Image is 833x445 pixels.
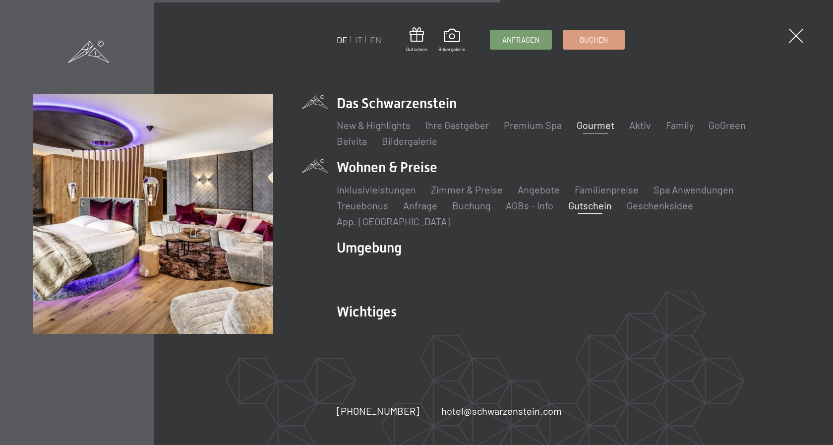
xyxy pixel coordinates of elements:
[506,199,553,211] a: AGBs - Info
[568,199,612,211] a: Gutschein
[709,119,746,131] a: GoGreen
[666,119,694,131] a: Family
[441,404,562,418] a: hotel@schwarzenstein.com
[627,199,693,211] a: Geschenksidee
[337,135,367,147] a: Belvita
[337,405,419,417] span: [PHONE_NUMBER]
[337,199,388,211] a: Treuebonus
[577,119,614,131] a: Gourmet
[337,119,411,131] a: New & Highlights
[355,34,362,45] a: IT
[580,35,608,45] span: Buchen
[406,46,427,53] span: Gutschein
[370,34,381,45] a: EN
[438,29,465,53] a: Bildergalerie
[337,215,451,227] a: App. [GEOGRAPHIC_DATA]
[406,27,427,53] a: Gutschein
[575,184,639,195] a: Familienpreise
[425,119,489,131] a: Ihre Gastgeber
[490,30,551,49] a: Anfragen
[504,119,562,131] a: Premium Spa
[438,46,465,53] span: Bildergalerie
[629,119,651,131] a: Aktiv
[337,184,416,195] a: Inklusivleistungen
[452,199,491,211] a: Buchung
[337,34,348,45] a: DE
[337,404,419,418] a: [PHONE_NUMBER]
[403,199,437,211] a: Anfrage
[382,135,437,147] a: Bildergalerie
[518,184,560,195] a: Angebote
[563,30,624,49] a: Buchen
[431,184,503,195] a: Zimmer & Preise
[502,35,539,45] span: Anfragen
[654,184,734,195] a: Spa Anwendungen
